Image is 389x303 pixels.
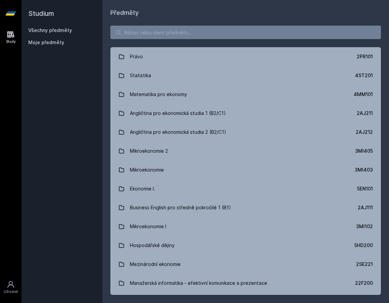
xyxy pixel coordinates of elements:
a: Angličtina pro ekonomická studia 2 (B2/C1) 2AJ212 [110,123,381,142]
a: Matematika pro ekonomy 4MM101 [110,85,381,104]
div: Business English pro středně pokročilé 1 (B1) [130,201,231,214]
div: Mezinárodní ekonomie [130,257,181,271]
div: 3MI102 [356,223,373,230]
div: 4ST201 [355,72,373,79]
div: 3MI403 [355,166,373,173]
div: Mikroekonomie I [130,220,166,233]
div: Uživatel [4,289,18,294]
div: 2AJ111 [358,204,373,211]
div: Manažerská informatika - efektivní komunikace a prezentace [130,276,267,290]
div: Angličtina pro ekonomická studia 1 (B2/C1) [130,107,226,120]
div: Mikroekonomie 2 [130,144,168,158]
div: Hospodářské dějiny [130,239,175,252]
a: Business English pro středně pokročilé 1 (B1) 2AJ111 [110,198,381,217]
div: Angličtina pro ekonomická studia 2 (B2/C1) [130,125,226,139]
a: Mezinárodní ekonomie 2SE221 [110,255,381,274]
a: Mikroekonomie 2 3MI405 [110,142,381,160]
div: 2AJ212 [356,129,373,135]
a: Uživatel [1,277,20,298]
a: Angličtina pro ekonomická studia 1 (B2/C1) 2AJ211 [110,104,381,123]
div: 3MI405 [355,148,373,154]
a: Mikroekonomie 3MI403 [110,160,381,179]
div: 5HD200 [354,242,373,249]
a: Statistika 4ST201 [110,66,381,85]
a: Ekonomie I. 5EN101 [110,179,381,198]
div: Mikroekonomie [130,163,164,177]
a: Mikroekonomie I 3MI102 [110,217,381,236]
div: 4MM101 [354,91,373,98]
a: Hospodářské dějiny 5HD200 [110,236,381,255]
div: Statistika [130,69,151,82]
a: Manažerská informatika - efektivní komunikace a prezentace 22F200 [110,274,381,293]
div: 22F200 [355,280,373,286]
div: 5EN101 [357,185,373,192]
div: 2SE221 [356,261,373,268]
div: 2AJ211 [357,110,373,117]
div: Matematika pro ekonomy [130,88,187,101]
div: Ekonomie I. [130,182,155,195]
